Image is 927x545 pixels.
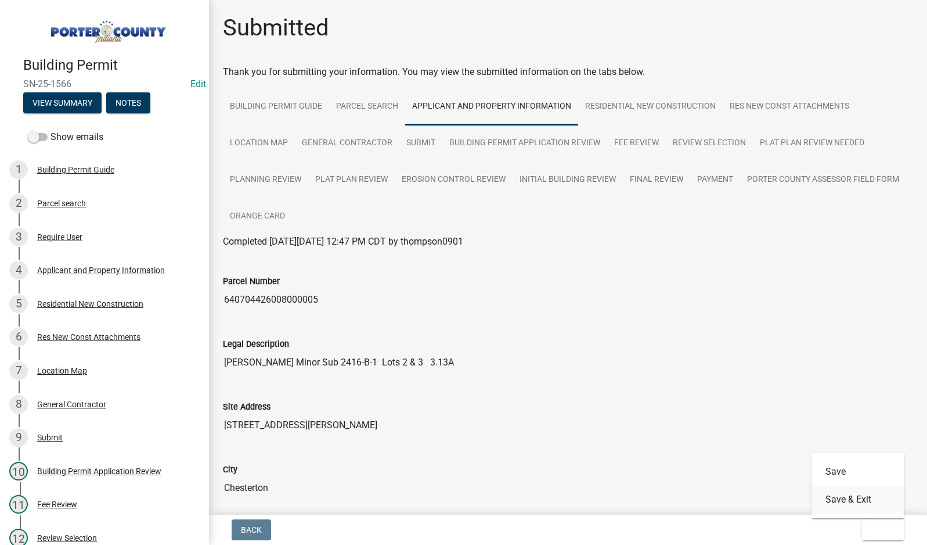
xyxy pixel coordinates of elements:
span: Exit [871,525,888,535]
a: Orange Card [223,198,292,235]
button: Exit [862,519,904,540]
div: Parcel search [37,199,86,207]
div: Res New Const Attachments [37,333,140,341]
label: Show emails [28,130,103,144]
a: Edit [190,78,206,89]
div: Fee Review [37,500,77,508]
div: Applicant and Property Information [37,266,165,274]
a: Building Permit Guide [223,88,329,126]
a: Erosion Control Review [395,162,513,199]
div: 3 [9,228,28,246]
label: Site Address [223,403,270,411]
a: Residential New Construction [578,88,723,126]
div: Building Permit Guide [37,166,114,174]
a: Porter County Assessor Field Form [740,162,906,199]
div: Residential New Construction [37,300,143,308]
label: Legal Description [223,340,289,349]
img: Porter County, Indiana [23,12,190,45]
wm-modal-confirm: Notes [106,99,150,108]
label: City [223,466,237,474]
a: Initial Building Review [513,162,623,199]
div: 2 [9,194,28,213]
a: Res New Const Attachments [723,88,856,126]
wm-modal-confirm: Edit Application Number [190,78,206,89]
h1: Submitted [223,14,329,42]
button: Save [811,458,904,486]
div: General Contractor [37,400,106,408]
div: 4 [9,261,28,279]
div: Building Permit Application Review [37,467,161,475]
a: Parcel search [329,88,405,126]
button: Save & Exit [811,486,904,514]
a: Plat Plan Review [308,162,395,199]
div: Exit [811,453,904,518]
span: Completed [DATE][DATE] 12:47 PM CDT by thompson0901 [223,236,463,247]
a: Review Selection [666,125,753,162]
a: Applicant and Property Information [405,88,578,126]
a: Submit [399,125,442,162]
wm-modal-confirm: Summary [23,99,102,108]
div: 7 [9,361,28,380]
div: Thank you for submitting your information. You may view the submitted information on the tabs below. [223,65,913,79]
a: Payment [690,162,740,199]
button: View Summary [23,92,102,113]
span: Back [241,525,262,535]
button: Notes [106,92,150,113]
div: 11 [9,495,28,514]
a: Fee Review [607,125,666,162]
button: Back [232,519,271,540]
a: Final Review [623,162,690,199]
a: Building Permit Application Review [442,125,607,162]
div: Location Map [37,367,87,375]
a: Plat Plan Review Needed [753,125,871,162]
div: Submit [37,433,63,442]
div: 6 [9,328,28,346]
a: General Contractor [295,125,399,162]
div: Review Selection [37,534,97,542]
a: Location Map [223,125,295,162]
span: SN-25-1566 [23,78,186,89]
div: 8 [9,395,28,414]
div: Require User [37,233,82,241]
div: 10 [9,462,28,481]
div: 9 [9,428,28,447]
label: Parcel Number [223,278,280,286]
div: 1 [9,160,28,179]
a: Planning Review [223,162,308,199]
h4: Building Permit [23,57,200,74]
div: 5 [9,295,28,313]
